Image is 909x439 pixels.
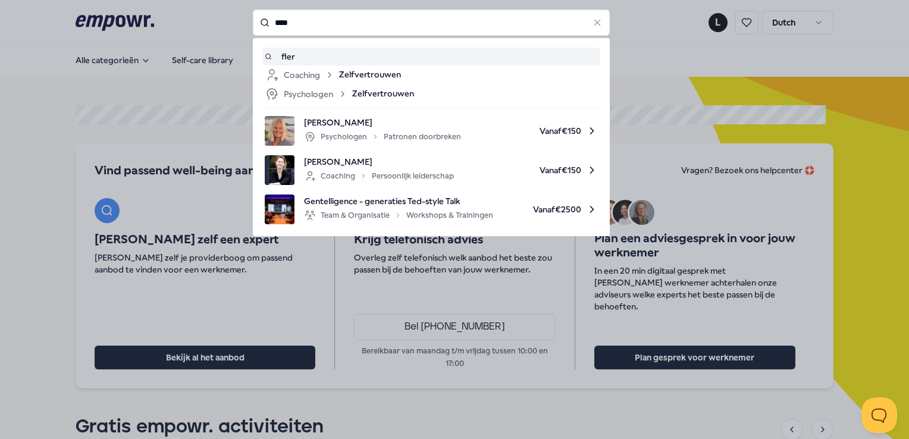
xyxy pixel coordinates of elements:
[265,195,294,224] img: product image
[304,116,461,129] span: [PERSON_NAME]
[265,87,598,101] a: PsychologenZelfvertrouwen
[339,68,401,82] span: Zelfvertrouwen
[265,68,598,82] a: CoachingZelfvertrouwen
[503,195,598,224] span: Vanaf € 2500
[352,87,414,101] span: Zelfvertrouwen
[304,208,493,222] div: Team & Organisatie Workshops & Trainingen
[265,155,598,185] a: product image[PERSON_NAME]CoachingPersoonlijk leiderschapVanaf€150
[253,10,610,36] input: Search for products, categories or subcategories
[304,195,493,208] span: Gentelligence - generaties Ted-style Talk
[265,116,294,146] img: product image
[265,50,598,63] a: fler
[304,155,454,168] span: [PERSON_NAME]
[304,130,461,144] div: Psychologen Patronen doorbreken
[304,169,454,183] div: Coaching Persoonlijk leiderschap
[265,195,598,224] a: product imageGentelligence - generaties Ted-style TalkTeam & OrganisatieWorkshops & TrainingenVan...
[463,155,598,185] span: Vanaf € 150
[265,68,334,82] div: Coaching
[265,155,294,185] img: product image
[265,116,598,146] a: product image[PERSON_NAME]PsychologenPatronen doorbrekenVanaf€150
[265,87,347,101] div: Psychologen
[471,116,598,146] span: Vanaf € 150
[861,397,897,433] iframe: Help Scout Beacon - Open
